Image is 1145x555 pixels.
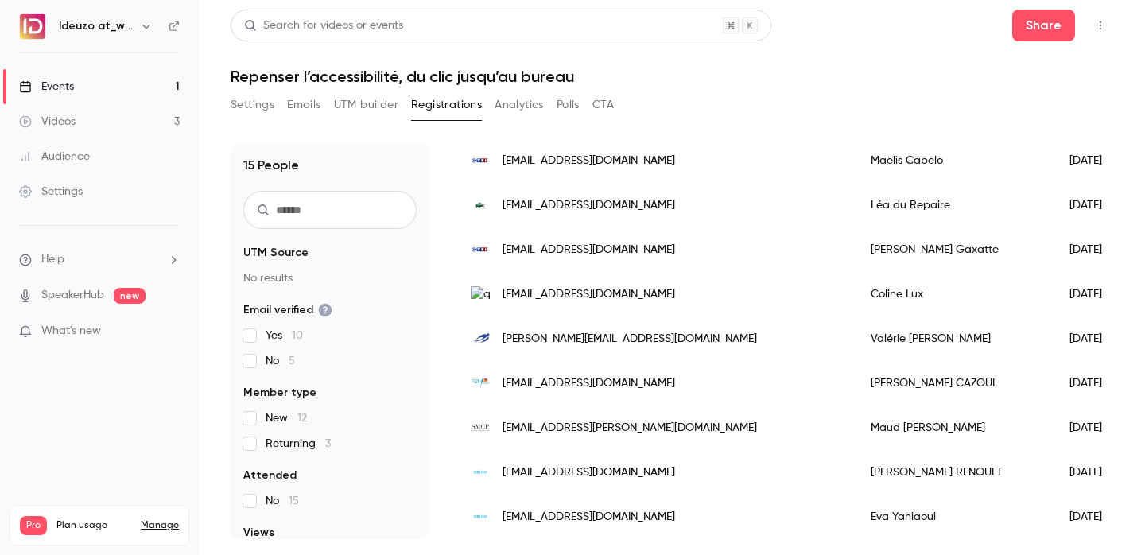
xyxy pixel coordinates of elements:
[855,138,1054,183] div: Maëlis Cabelo
[243,270,417,286] p: No results
[592,92,614,118] button: CTA
[471,374,490,393] img: hopitaldubouscat.com
[19,149,90,165] div: Audience
[1054,361,1135,406] div: [DATE]
[266,328,303,343] span: Yes
[855,361,1054,406] div: [PERSON_NAME] CAZOUL
[471,196,490,215] img: lacoste.com
[471,240,490,259] img: tf1.fr
[297,413,307,424] span: 12
[855,495,1054,539] div: Eva Yahiaoui
[1054,138,1135,183] div: [DATE]
[20,516,47,535] span: Pro
[287,92,320,118] button: Emails
[411,92,482,118] button: Registrations
[334,92,398,118] button: UTM builder
[1054,227,1135,272] div: [DATE]
[289,495,299,506] span: 15
[503,153,675,169] span: [EMAIL_ADDRESS][DOMAIN_NAME]
[266,410,307,426] span: New
[41,323,101,340] span: What's new
[503,509,675,526] span: [EMAIL_ADDRESS][DOMAIN_NAME]
[266,493,299,509] span: No
[1054,272,1135,316] div: [DATE]
[1054,450,1135,495] div: [DATE]
[244,17,403,34] div: Search for videos or events
[855,272,1054,316] div: Coline Lux
[243,468,297,483] span: Attended
[471,507,490,526] img: ideuzo.com
[855,450,1054,495] div: [PERSON_NAME] RENOULT
[503,242,675,258] span: [EMAIL_ADDRESS][DOMAIN_NAME]
[855,183,1054,227] div: Léa du Repaire
[471,151,490,170] img: tf1.fr
[41,251,64,268] span: Help
[471,286,490,303] img: qerys.com
[231,92,274,118] button: Settings
[471,463,490,482] img: ideuzo.com
[243,302,332,318] span: Email verified
[266,353,295,369] span: No
[56,519,131,532] span: Plan usage
[1054,495,1135,539] div: [DATE]
[289,355,295,367] span: 5
[231,67,1113,86] h1: Repenser l’accessibilité, du clic jusqu’au bureau
[325,438,331,449] span: 3
[141,519,179,532] a: Manage
[503,420,757,437] span: [EMAIL_ADDRESS][PERSON_NAME][DOMAIN_NAME]
[503,375,675,392] span: [EMAIL_ADDRESS][DOMAIN_NAME]
[503,286,675,303] span: [EMAIL_ADDRESS][DOMAIN_NAME]
[243,245,309,261] span: UTM Source
[161,324,180,339] iframe: Noticeable Trigger
[1012,10,1075,41] button: Share
[503,331,757,347] span: [PERSON_NAME][EMAIL_ADDRESS][DOMAIN_NAME]
[19,114,76,130] div: Videos
[471,329,490,348] img: lesaffre.com
[503,464,675,481] span: [EMAIL_ADDRESS][DOMAIN_NAME]
[41,287,104,304] a: SpeakerHub
[1054,316,1135,361] div: [DATE]
[243,525,274,541] span: Views
[19,251,180,268] li: help-dropdown-opener
[19,184,83,200] div: Settings
[855,406,1054,450] div: Maud [PERSON_NAME]
[243,385,316,401] span: Member type
[1054,183,1135,227] div: [DATE]
[855,316,1054,361] div: Valérie [PERSON_NAME]
[59,18,134,34] h6: Ideuzo at_work
[266,436,331,452] span: Returning
[19,79,74,95] div: Events
[471,418,490,437] img: smcp.com
[1054,406,1135,450] div: [DATE]
[20,14,45,39] img: Ideuzo at_work
[503,197,675,214] span: [EMAIL_ADDRESS][DOMAIN_NAME]
[243,156,299,175] h1: 15 People
[292,330,303,341] span: 10
[495,92,544,118] button: Analytics
[557,92,580,118] button: Polls
[855,227,1054,272] div: [PERSON_NAME] Gaxatte
[114,288,146,304] span: new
